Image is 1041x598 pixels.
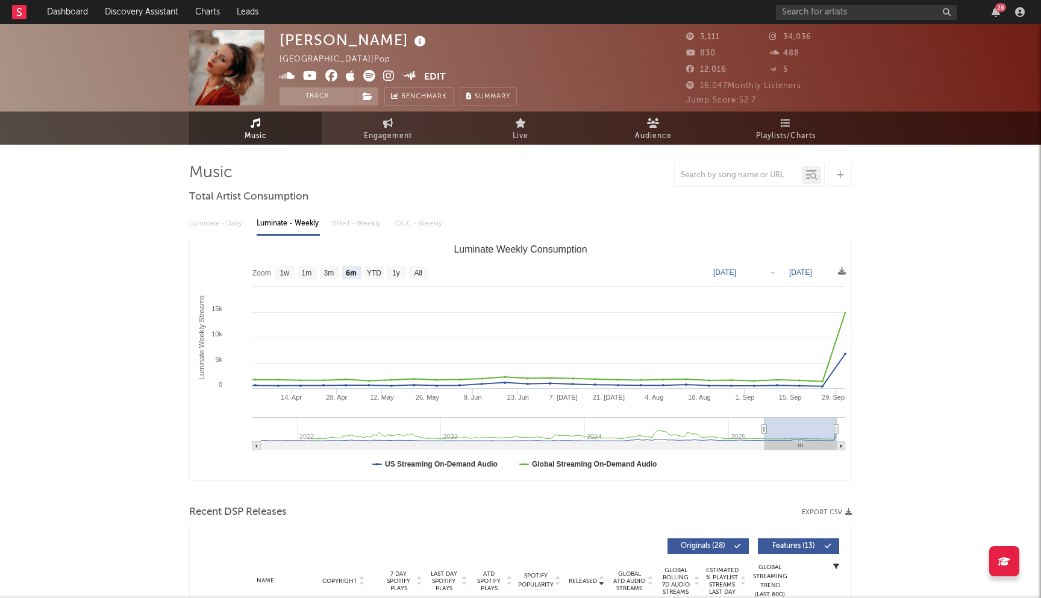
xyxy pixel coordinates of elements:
[416,394,440,401] text: 26. May
[686,49,716,57] span: 830
[190,239,851,480] svg: Luminate Weekly Consumption
[769,33,811,41] span: 34,036
[789,268,812,277] text: [DATE]
[384,87,454,105] a: Benchmark
[370,394,395,401] text: 12. May
[549,394,578,401] text: 7. [DATE]
[324,269,334,277] text: 3m
[645,394,663,401] text: 4. Aug
[414,269,422,277] text: All
[385,460,498,468] text: US Streaming On-Demand Audio
[779,394,802,401] text: 15. Sep
[995,3,1006,12] div: 28
[189,112,322,145] a: Music
[464,394,482,401] text: 9. Jun
[686,82,801,90] span: 16,047 Monthly Listeners
[252,269,271,277] text: Zoom
[569,578,597,585] span: Released
[280,52,404,67] div: [GEOGRAPHIC_DATA] | Pop
[245,129,267,143] span: Music
[513,129,528,143] span: Live
[257,213,320,234] div: Luminate - Weekly
[280,30,429,50] div: [PERSON_NAME]
[454,112,587,145] a: Live
[822,394,845,401] text: 29. Sep
[776,5,957,20] input: Search for artists
[659,567,692,596] span: Global Rolling 7D Audio Streams
[613,570,646,592] span: Global ATD Audio Streams
[211,330,222,338] text: 10k
[364,129,412,143] span: Engagement
[735,394,754,401] text: 1. Sep
[219,381,222,388] text: 0
[667,538,749,554] button: Originals(28)
[769,268,776,277] text: →
[675,171,802,180] input: Search by song name or URL
[215,356,222,363] text: 5k
[705,567,739,596] span: Estimated % Playlist Streams Last Day
[518,571,554,590] span: Spotify Popularity
[211,305,222,312] text: 15k
[473,570,505,592] span: ATD Spotify Plays
[635,129,672,143] span: Audience
[189,505,287,520] span: Recent DSP Releases
[802,509,852,516] button: Export CSV
[593,394,625,401] text: 21. [DATE]
[769,49,799,57] span: 488
[322,112,454,145] a: Engagement
[758,538,839,554] button: Features(13)
[302,269,312,277] text: 1m
[756,129,816,143] span: Playlists/Charts
[719,112,852,145] a: Playlists/Charts
[281,394,302,401] text: 14. Apr
[587,112,719,145] a: Audience
[280,269,290,277] text: 1w
[226,576,305,585] div: Name
[769,66,788,74] span: 5
[686,33,720,41] span: 3,111
[424,70,446,85] button: Edit
[454,244,587,254] text: Luminate Weekly Consumption
[189,190,308,204] span: Total Artist Consumption
[383,570,414,592] span: 7 Day Spotify Plays
[686,66,727,74] span: 12,016
[686,96,756,104] span: Jump Score: 52.7
[713,268,736,277] text: [DATE]
[532,460,657,468] text: Global Streaming On-Demand Audio
[688,394,710,401] text: 18. Aug
[346,269,356,277] text: 6m
[992,7,1000,17] button: 28
[326,394,347,401] text: 28. Apr
[475,93,510,100] span: Summary
[675,543,731,550] span: Originals ( 28 )
[392,269,400,277] text: 1y
[322,578,357,585] span: Copyright
[428,570,460,592] span: Last Day Spotify Plays
[367,269,381,277] text: YTD
[401,90,447,104] span: Benchmark
[766,543,821,550] span: Features ( 13 )
[460,87,517,105] button: Summary
[280,87,355,105] button: Track
[507,394,529,401] text: 23. Jun
[198,295,206,380] text: Luminate Weekly Streams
